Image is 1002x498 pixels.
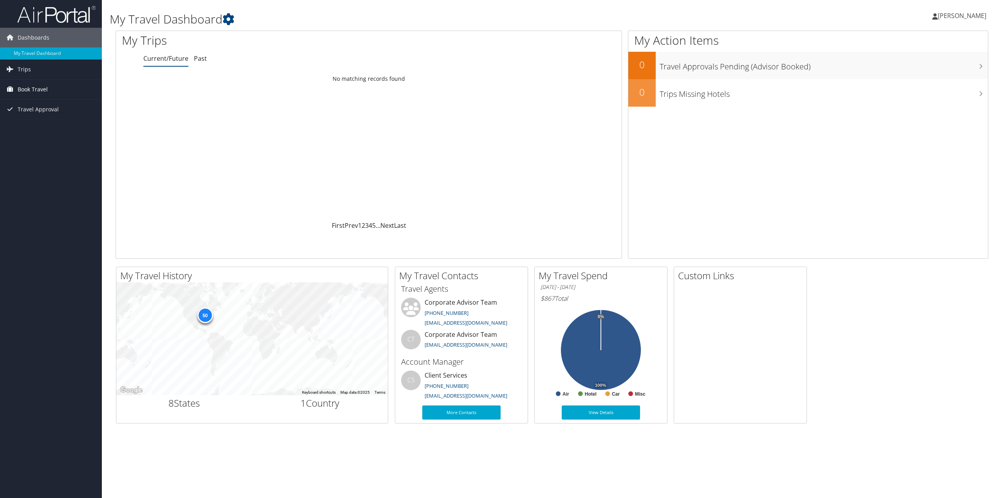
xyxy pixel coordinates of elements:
[628,52,988,79] a: 0Travel Approvals Pending (Advisor Booked)
[399,269,528,282] h2: My Travel Contacts
[258,396,382,410] h2: Country
[340,390,370,394] span: Map data ©2025
[394,221,406,230] a: Last
[938,11,986,20] span: [PERSON_NAME]
[143,54,188,63] a: Current/Future
[401,371,421,390] div: CS
[539,269,667,282] h2: My Travel Spend
[598,314,604,319] tspan: 0%
[345,221,358,230] a: Prev
[628,32,988,49] h1: My Action Items
[332,221,345,230] a: First
[18,60,31,79] span: Trips
[678,269,807,282] h2: Custom Links
[18,28,49,47] span: Dashboards
[425,341,507,348] a: [EMAIL_ADDRESS][DOMAIN_NAME]
[197,307,213,323] div: 50
[118,385,144,395] a: Open this area in Google Maps (opens a new window)
[18,80,48,99] span: Book Travel
[374,390,385,394] a: Terms (opens in new tab)
[628,85,656,99] h2: 0
[302,390,336,395] button: Keyboard shortcuts
[932,4,994,27] a: [PERSON_NAME]
[425,319,507,326] a: [EMAIL_ADDRESS][DOMAIN_NAME]
[18,100,59,119] span: Travel Approval
[17,5,96,24] img: airportal-logo.png
[369,221,372,230] a: 4
[120,269,388,282] h2: My Travel History
[194,54,207,63] a: Past
[397,330,526,355] li: Corporate Advisor Team
[380,221,394,230] a: Next
[372,221,376,230] a: 5
[168,396,174,409] span: 8
[401,284,522,294] h3: Travel Agents
[397,371,526,403] li: Client Services
[425,309,468,316] a: [PHONE_NUMBER]
[425,392,507,399] a: [EMAIL_ADDRESS][DOMAIN_NAME]
[116,72,622,86] td: No matching records found
[118,385,144,395] img: Google
[422,405,501,420] a: More Contacts
[612,391,620,397] text: Car
[635,391,646,397] text: Misc
[541,284,661,291] h6: [DATE] - [DATE]
[362,221,365,230] a: 2
[660,57,988,72] h3: Travel Approvals Pending (Advisor Booked)
[628,58,656,71] h2: 0
[358,221,362,230] a: 1
[401,356,522,367] h3: Account Manager
[585,391,597,397] text: Hotel
[376,221,380,230] span: …
[562,391,569,397] text: Air
[595,383,606,388] tspan: 100%
[401,330,421,349] div: CT
[300,396,306,409] span: 1
[365,221,369,230] a: 3
[110,11,699,27] h1: My Travel Dashboard
[628,79,988,107] a: 0Trips Missing Hotels
[541,294,661,303] h6: Total
[562,405,640,420] a: View Details
[660,85,988,100] h3: Trips Missing Hotels
[425,382,468,389] a: [PHONE_NUMBER]
[122,396,246,410] h2: States
[397,298,526,330] li: Corporate Advisor Team
[122,32,405,49] h1: My Trips
[541,294,555,303] span: $867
